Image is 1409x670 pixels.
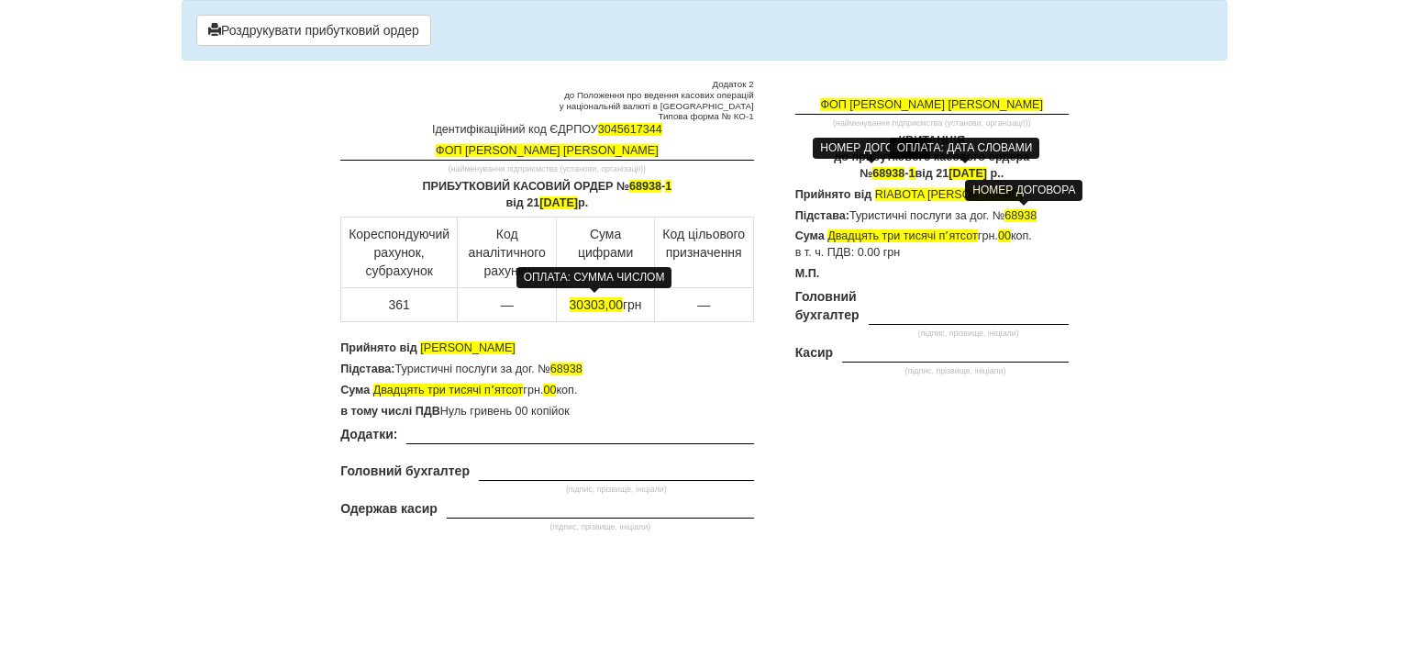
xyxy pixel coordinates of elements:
td: Сума цифрами [557,217,654,287]
td: — [458,287,557,321]
p: грн. коп. в т. ч. ПДВ: 0.00 грн [795,229,1069,262]
p: Туристичні послуги за дог. № [340,362,753,378]
button: Роздрукувати прибутковий ордер [196,15,431,46]
small: (підпис, прізвище, ініціали) [447,522,754,532]
small: (підпис, прізвище, ініціали) [842,366,1069,376]
span: [PERSON_NAME] [420,341,516,354]
b: М.П. [795,267,820,280]
span: ФОП [PERSON_NAME] [PERSON_NAME] [820,98,1043,111]
p: КВИТАНЦІЯ до прибуткового касового ордера № - від 21 р. . [795,133,1069,183]
td: 361 [341,287,458,321]
td: Код аналітичного рахунку [458,217,557,287]
span: 1 [909,167,915,180]
p: Нуль гривень 00 копійок [340,404,753,420]
th: Касир [795,343,842,381]
span: [DATE] [539,196,578,209]
div: ОПЛАТА: ДАТА СЛОВАМИ [890,138,1040,159]
b: Сума [795,229,825,242]
td: грн [557,287,654,321]
td: Код цільового призначення [654,217,753,287]
span: 00 [543,384,556,396]
span: [DATE] [949,167,987,180]
p: Ідентифікаційний код ЄДРПОУ [340,122,753,139]
b: в тому числі ПДВ [340,405,440,418]
small: (підпис, прізвище, ініціали) [479,485,754,495]
p: грн. коп. [340,383,753,399]
th: Головний бухгалтер [795,287,869,343]
small: (найменування підприємства (установи, організації)) [795,118,1069,128]
span: 68938 [550,363,582,375]
span: 30303,00 [570,297,623,312]
small: Додаток 2 до Положення про ведення касових операцій у національній валюті в [GEOGRAPHIC_DATA] Тип... [340,79,753,122]
b: Підстава: [795,209,849,222]
span: 68938 [629,180,661,193]
th: Одержав касир [340,499,447,537]
p: Туристичні послуги за дог. № [795,208,1069,225]
span: 00 [998,229,1011,242]
span: 3045617344 [598,123,662,136]
div: НОМЕР ДОГОВОРА [813,138,930,159]
div: НОМЕР ДОГОВОРА [965,180,1082,201]
small: (підпис, прізвище, ініціали) [869,329,1069,339]
span: 68938 [872,167,904,180]
b: Прийнято від [795,188,872,201]
span: 68938 [1004,209,1037,222]
span: 1 [665,180,671,193]
th: Головний бухгалтер [340,462,479,499]
b: Підстава: [340,363,394,375]
td: — [654,287,753,321]
span: ФОП [PERSON_NAME] [PERSON_NAME] [436,144,659,157]
span: Двадцять три тисячі пʼятсот [827,229,978,242]
span: Двадцять три тисячі пʼятсот [373,384,524,396]
b: Прийнято від [340,341,417,354]
p: ПРИБУТКОВИЙ КАСОВИЙ ОРДЕР № - від 21 р. [340,179,753,212]
div: ОПЛАТА: СУММА ЧИСЛОМ [516,267,672,288]
span: RIABOTA [PERSON_NAME] [875,188,1023,201]
b: Сума [340,384,370,396]
td: Кореспондуючий рахунок, субрахунок [341,217,458,287]
small: (найменування підприємства (установи, організації)) [340,164,753,174]
th: Додатки: [340,425,406,463]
